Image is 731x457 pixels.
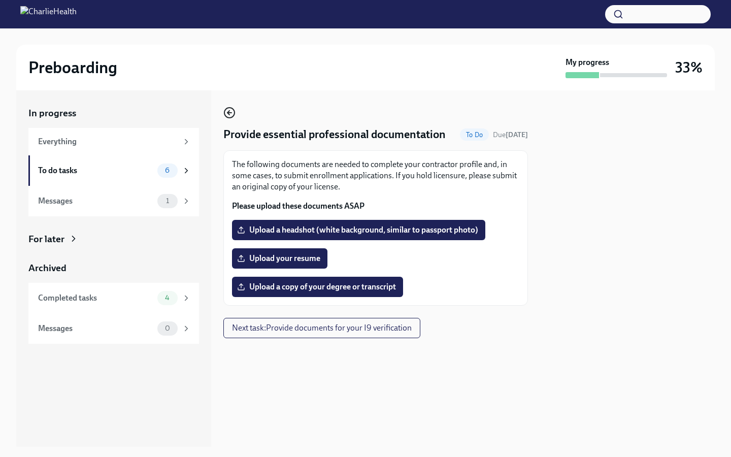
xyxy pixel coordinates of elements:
[38,195,153,207] div: Messages
[28,186,199,216] a: Messages1
[38,165,153,176] div: To do tasks
[223,318,420,338] button: Next task:Provide documents for your I9 verification
[239,253,320,264] span: Upload your resume
[159,324,176,332] span: 0
[160,197,175,205] span: 1
[28,283,199,313] a: Completed tasks4
[232,248,327,269] label: Upload your resume
[28,57,117,78] h2: Preboarding
[28,313,199,344] a: Messages0
[38,136,178,147] div: Everything
[493,130,528,139] span: Due
[159,294,176,302] span: 4
[460,131,489,139] span: To Do
[506,130,528,139] strong: [DATE]
[239,282,396,292] span: Upload a copy of your degree or transcript
[28,128,199,155] a: Everything
[28,233,64,246] div: For later
[38,292,153,304] div: Completed tasks
[232,159,519,192] p: The following documents are needed to complete your contractor profile and, in some cases, to sub...
[28,233,199,246] a: For later
[675,58,703,77] h3: 33%
[232,323,412,333] span: Next task : Provide documents for your I9 verification
[28,262,199,275] a: Archived
[38,323,153,334] div: Messages
[28,155,199,186] a: To do tasks6
[223,127,446,142] h4: Provide essential professional documentation
[20,6,77,22] img: CharlieHealth
[239,225,478,235] span: Upload a headshot (white background, similar to passport photo)
[159,167,176,174] span: 6
[28,107,199,120] a: In progress
[493,130,528,140] span: September 21st, 2025 08:00
[566,57,609,68] strong: My progress
[232,277,403,297] label: Upload a copy of your degree or transcript
[232,220,485,240] label: Upload a headshot (white background, similar to passport photo)
[232,201,364,211] strong: Please upload these documents ASAP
